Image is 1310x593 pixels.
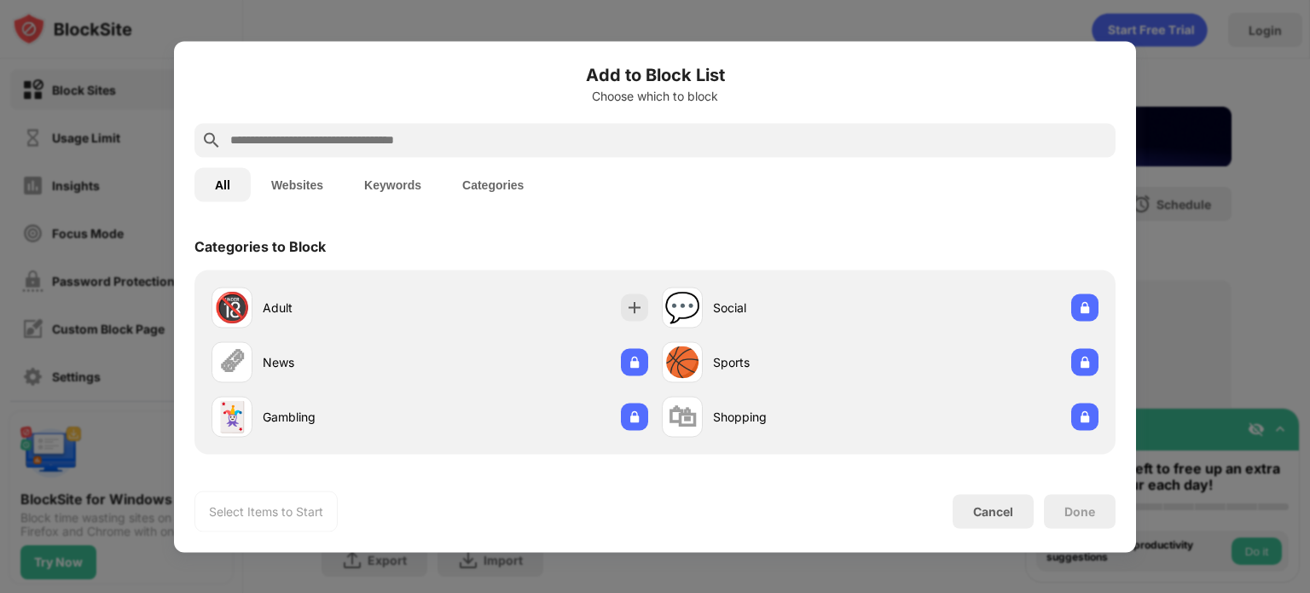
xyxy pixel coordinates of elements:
[1064,504,1095,518] div: Done
[713,299,880,317] div: Social
[713,408,880,426] div: Shopping
[973,504,1013,519] div: Cancel
[442,167,544,201] button: Categories
[251,167,344,201] button: Websites
[194,237,326,254] div: Categories to Block
[263,299,430,317] div: Adult
[664,345,700,380] div: 🏀
[201,130,222,150] img: search.svg
[194,167,251,201] button: All
[664,290,700,325] div: 💬
[217,345,246,380] div: 🗞
[668,399,697,434] div: 🛍
[214,399,250,434] div: 🃏
[194,61,1116,87] h6: Add to Block List
[713,353,880,371] div: Sports
[344,167,442,201] button: Keywords
[194,89,1116,102] div: Choose which to block
[214,290,250,325] div: 🔞
[263,353,430,371] div: News
[209,503,323,520] div: Select Items to Start
[263,408,430,426] div: Gambling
